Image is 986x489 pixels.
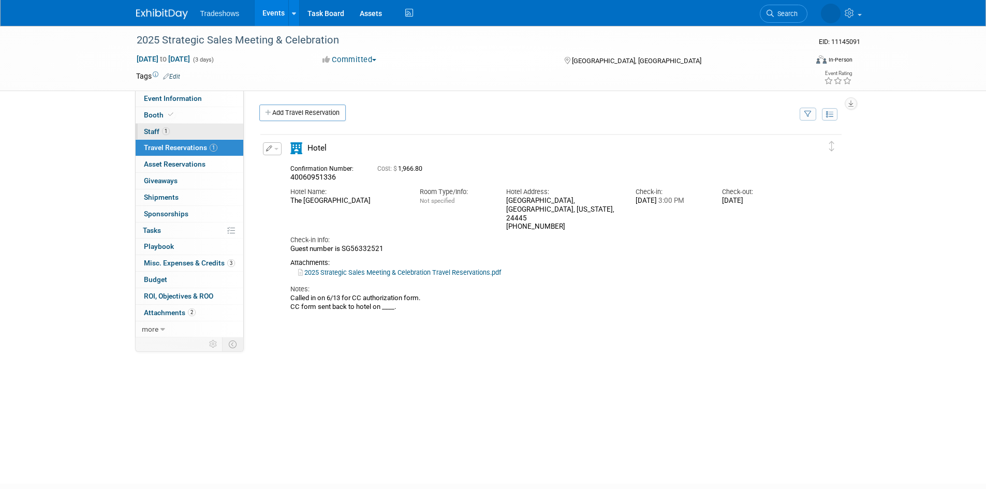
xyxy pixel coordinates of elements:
span: Sponsorships [144,210,188,218]
span: Cost: $ [377,165,398,172]
a: Travel Reservations1 [136,140,243,156]
span: [DATE] [DATE] [136,54,190,64]
a: Booth [136,107,243,123]
span: Giveaways [144,176,178,185]
span: 2 [188,308,196,316]
div: Hotel Address: [506,187,620,197]
i: Booth reservation complete [168,112,173,117]
span: Playbook [144,242,174,250]
a: Staff1 [136,124,243,140]
span: 1,966.80 [377,165,426,172]
a: Tasks [136,223,243,239]
div: Check-out: [722,187,793,197]
a: Search [760,5,807,23]
td: Personalize Event Tab Strip [204,337,223,351]
div: 2025 Strategic Sales Meeting & Celebration [133,31,792,50]
div: Event Rating [824,71,852,76]
button: Committed [319,54,380,65]
a: 2025 Strategic Sales Meeting & Celebration Travel Reservations.pdf [298,269,501,276]
span: Staff [144,127,170,136]
span: Tasks [143,226,161,234]
div: Event Format [746,54,853,69]
a: Add Travel Reservation [259,105,346,121]
span: Travel Reservations [144,143,217,152]
a: Asset Reservations [136,156,243,172]
div: [DATE] [722,197,793,205]
a: more [136,321,243,337]
span: more [142,325,158,333]
a: Edit [163,73,180,80]
a: Budget [136,272,243,288]
div: The [GEOGRAPHIC_DATA] [290,197,404,205]
span: Event ID: 11145091 [819,38,860,46]
span: Booth [144,111,175,119]
img: Format-Inperson.png [816,55,827,64]
span: Budget [144,275,167,284]
div: Notes: [290,285,793,294]
img: Janet Wong [821,4,841,23]
a: Shipments [136,189,243,205]
a: Sponsorships [136,206,243,222]
span: 3:00 PM [657,197,684,204]
span: [GEOGRAPHIC_DATA], [GEOGRAPHIC_DATA] [572,57,701,65]
span: Tradeshows [200,9,240,18]
div: Called in on 6/13 for CC authorization form. CC form sent back to hotel on ____. [290,294,793,311]
i: Hotel [290,142,302,154]
i: Filter by Traveler [804,111,812,118]
div: Room Type/Info: [420,187,491,197]
td: Tags [136,71,180,81]
span: 40060951336 [290,173,336,181]
span: Hotel [307,143,327,153]
a: Misc. Expenses & Credits3 [136,255,243,271]
span: Asset Reservations [144,160,205,168]
a: Event Information [136,91,243,107]
span: 1 [162,127,170,135]
div: [GEOGRAPHIC_DATA], [GEOGRAPHIC_DATA], [US_STATE], 24445 [PHONE_NUMBER] [506,197,620,231]
span: Search [774,10,798,18]
img: ExhibitDay [136,9,188,19]
div: Attachments: [290,259,793,267]
span: Not specified [420,197,454,204]
a: Attachments2 [136,305,243,321]
span: 1 [210,144,217,152]
span: Shipments [144,193,179,201]
span: to [158,55,168,63]
i: Click and drag to move item [829,141,834,152]
div: [DATE] [636,197,707,205]
span: Misc. Expenses & Credits [144,259,235,267]
div: Check-in Info: [290,235,793,245]
a: ROI, Objectives & ROO [136,288,243,304]
div: Guest number is SG56332521 [290,245,793,254]
span: ROI, Objectives & ROO [144,292,213,300]
span: Attachments [144,308,196,317]
td: Toggle Event Tabs [222,337,243,351]
a: Playbook [136,239,243,255]
div: Check-in: [636,187,707,197]
div: Hotel Name: [290,187,404,197]
span: 3 [227,259,235,267]
span: (3 days) [192,56,214,63]
a: Giveaways [136,173,243,189]
span: Event Information [144,94,202,102]
div: Confirmation Number: [290,162,362,173]
div: In-Person [828,56,852,64]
